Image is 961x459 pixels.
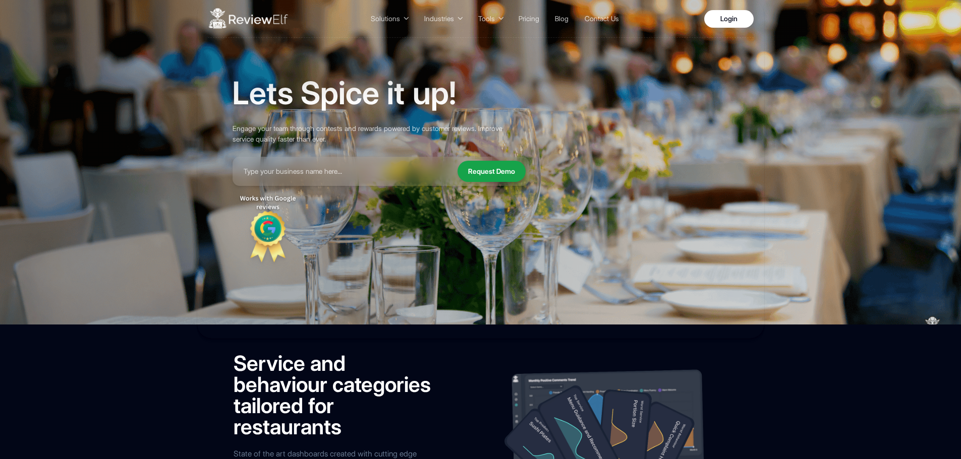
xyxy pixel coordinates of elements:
[458,161,526,182] button: Request Demo
[371,14,400,24] span: Solutions
[208,5,289,33] img: ReviewElf Logo
[579,12,624,26] a: Contact Us
[233,193,303,264] img: Discount tag
[704,10,754,28] a: Login
[233,123,515,145] p: Engage your team through contests and rewards powered by customer reviews. Improve service qualit...
[365,11,413,26] button: Solutions
[233,73,628,113] h1: Lets Spice it up!
[418,11,467,26] button: Industries
[424,14,454,24] span: Industries
[236,160,450,182] input: Type your business name here...
[550,12,574,26] a: Blog
[513,12,544,26] a: Pricing
[234,353,440,437] h2: Service and behaviour categories tailored for restaurants
[472,11,508,26] button: Tools
[478,14,495,24] span: Tools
